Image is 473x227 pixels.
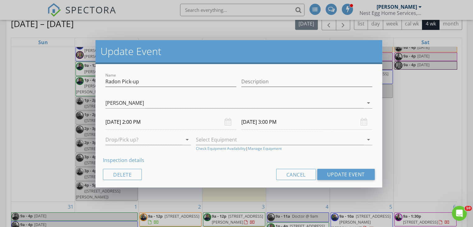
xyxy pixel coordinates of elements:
[183,136,191,143] i: arrow_drop_down
[276,169,316,180] button: Cancel
[100,45,377,58] h2: Update Event
[196,146,372,151] div: |
[248,146,282,151] a: Manage Equipment
[105,114,236,130] input: Select date
[103,169,142,180] button: Delete
[452,206,467,221] iframe: Intercom live chat
[365,136,372,143] i: arrow_drop_down
[241,114,372,130] input: Select date
[196,146,246,151] a: Check Equipment Availability
[465,206,472,211] span: 10
[105,100,144,106] div: [PERSON_NAME]
[103,157,144,164] a: Inspection details
[365,99,372,107] i: arrow_drop_down
[317,169,375,180] button: Update Event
